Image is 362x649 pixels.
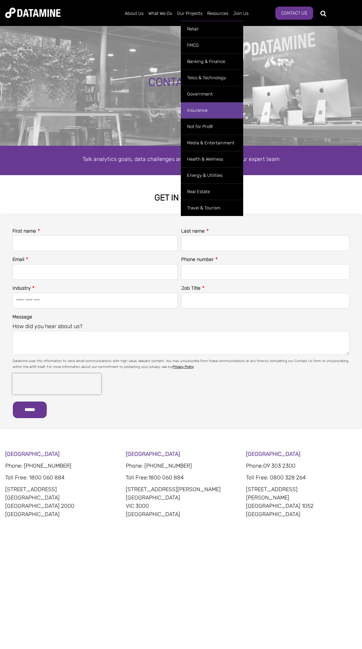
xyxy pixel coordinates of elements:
a: Contact Us [275,7,313,20]
legend: How did you hear about us? [12,322,350,331]
a: Health & Wellness [181,151,243,167]
a: Media & Entertainment [181,135,243,151]
a: Energy & Utilities [181,167,243,183]
span: Last name [181,228,205,234]
span: Industry [12,285,30,291]
span: Toll Free: 0800 328 264 [246,474,306,481]
span: Phone: [PHONE_NUMBER] [126,462,192,469]
strong: [GEOGRAPHIC_DATA] [5,451,60,457]
p: [STREET_ADDRESS] [PERSON_NAME] [GEOGRAPHIC_DATA] 1052 [GEOGRAPHIC_DATA] [246,485,357,519]
img: Datamine [5,8,61,18]
iframe: reCAPTCHA [12,373,101,394]
span: Talk analytics goals, data challenges and data strategies with our expert team [82,156,280,162]
span: Toll Free: [126,474,148,481]
strong: [GEOGRAPHIC_DATA] [246,451,300,457]
a: Insurance [181,102,243,118]
span: Email [12,256,24,262]
a: Resources [205,4,231,22]
span: Phone: [PHONE_NUMBER] [5,462,71,469]
span: Phone number [181,256,214,262]
p: Datamine uses this information to send email communications with high value, relevant content. Yo... [12,358,350,370]
a: FMCG [181,37,243,53]
a: Retail [181,21,243,37]
p: Phone: [246,462,357,470]
a: Telco & Technology [181,70,243,86]
span: Job Title [181,285,201,291]
a: Join Us [231,4,251,22]
span: Toll Free [5,474,26,481]
p: [STREET_ADDRESS][PERSON_NAME] [GEOGRAPHIC_DATA] VIC 3000 [GEOGRAPHIC_DATA] [126,485,237,519]
a: Not for Profit [181,118,243,135]
a: Privacy Policy [173,365,194,369]
a: Our Projects [175,4,205,22]
a: Real Estate [181,183,243,200]
p: 1800 060 884 [126,474,237,482]
a: About Us [122,4,146,22]
span: 09 303 2300 [263,462,295,469]
strong: GET IN TOUCH [154,193,208,202]
p: [STREET_ADDRESS] [GEOGRAPHIC_DATA] [GEOGRAPHIC_DATA] 2000 [GEOGRAPHIC_DATA] [5,485,116,519]
div: CONTACT US [45,76,317,89]
a: What We Do [146,4,175,22]
span: First name [12,228,36,234]
strong: [GEOGRAPHIC_DATA] [126,451,180,457]
span: Message [12,314,32,320]
a: Banking & Finance [181,53,243,70]
a: Travel & Tourism [181,200,243,216]
p: : 1800 060 884 [5,474,116,482]
a: Government [181,86,243,102]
